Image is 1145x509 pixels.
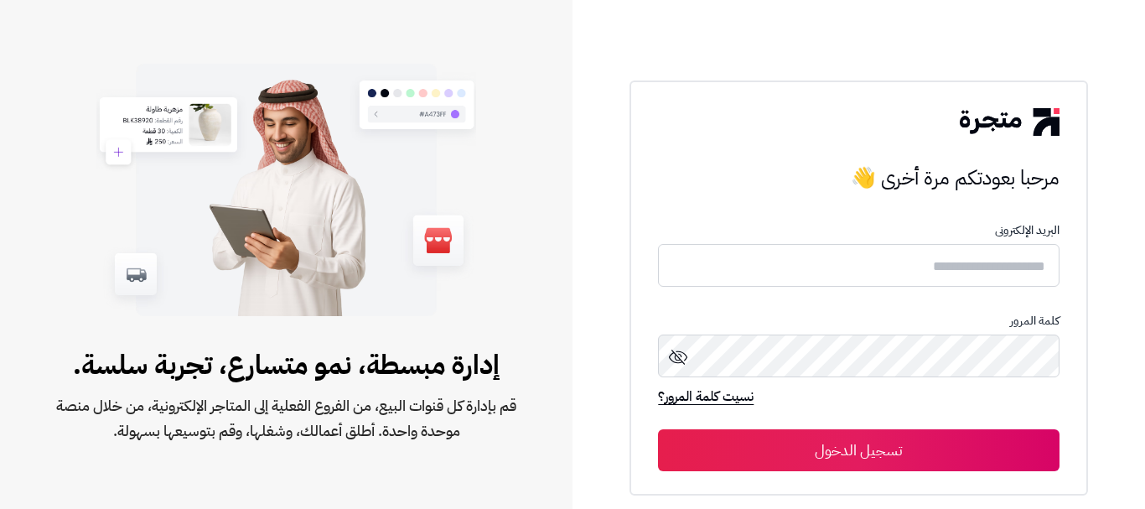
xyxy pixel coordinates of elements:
[658,224,1059,237] p: البريد الإلكترونى
[54,345,519,385] span: إدارة مبسطة، نمو متسارع، تجربة سلسة.
[658,314,1059,328] p: كلمة المرور
[658,161,1059,195] h3: مرحبا بعودتكم مرة أخرى 👋
[960,108,1059,135] img: logo-2.png
[658,429,1059,471] button: تسجيل الدخول
[658,387,754,410] a: نسيت كلمة المرور؟
[54,393,519,444] span: قم بإدارة كل قنوات البيع، من الفروع الفعلية إلى المتاجر الإلكترونية، من خلال منصة موحدة واحدة. أط...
